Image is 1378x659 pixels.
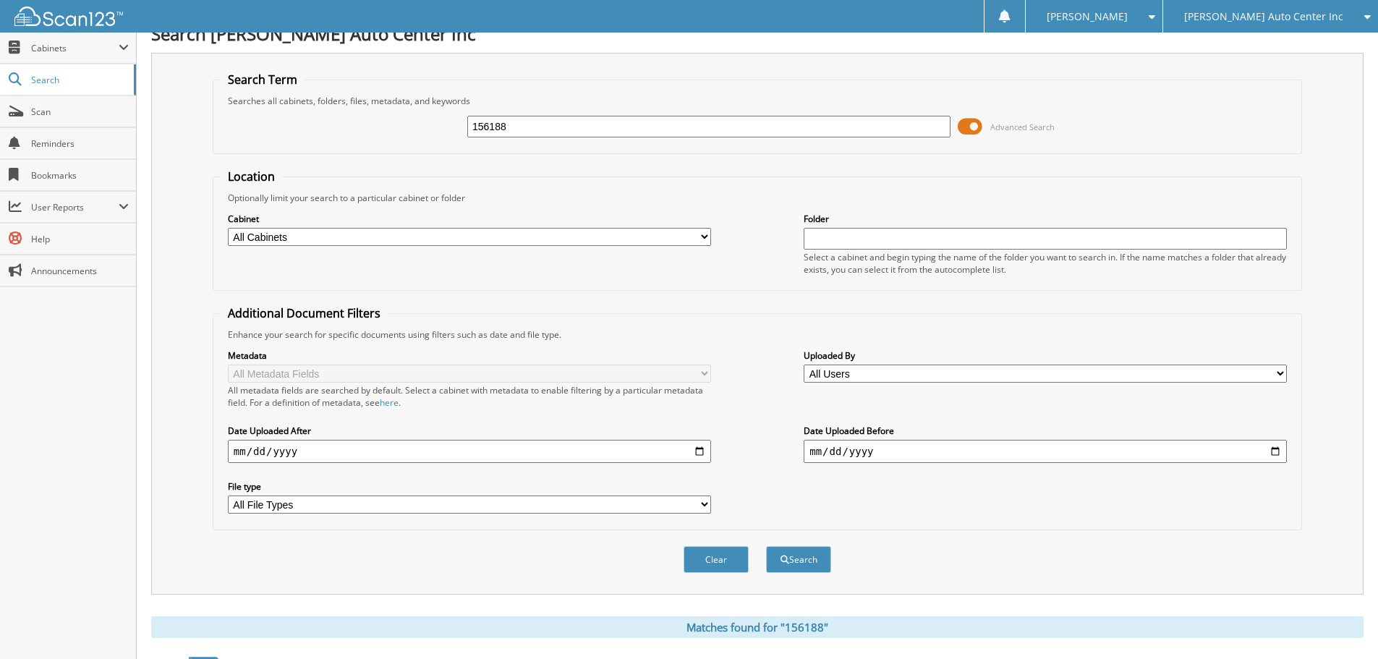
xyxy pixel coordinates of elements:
label: Uploaded By [804,349,1287,362]
div: Select a cabinet and begin typing the name of the folder you want to search in. If the name match... [804,251,1287,276]
label: File type [228,480,711,493]
label: Date Uploaded After [228,425,711,437]
button: Search [766,546,831,573]
span: [PERSON_NAME] Auto Center Inc [1184,12,1343,21]
iframe: Chat Widget [1306,590,1378,659]
input: start [228,440,711,463]
span: Search [31,74,127,86]
div: Searches all cabinets, folders, files, metadata, and keywords [221,95,1294,107]
button: Clear [684,546,749,573]
div: All metadata fields are searched by default. Select a cabinet with metadata to enable filtering b... [228,384,711,409]
span: Announcements [31,265,129,277]
legend: Search Term [221,72,305,88]
input: end [804,440,1287,463]
span: Advanced Search [990,122,1055,132]
legend: Location [221,169,282,184]
span: Scan [31,106,129,118]
label: Cabinet [228,213,711,225]
div: Matches found for "156188" [151,616,1364,638]
span: [PERSON_NAME] [1047,12,1128,21]
div: Enhance your search for specific documents using filters such as date and file type. [221,328,1294,341]
label: Date Uploaded Before [804,425,1287,437]
div: Optionally limit your search to a particular cabinet or folder [221,192,1294,204]
h1: Search [PERSON_NAME] Auto Center Inc [151,22,1364,46]
span: Bookmarks [31,169,129,182]
label: Metadata [228,349,711,362]
span: Help [31,233,129,245]
a: here [380,396,399,409]
span: Cabinets [31,42,119,54]
legend: Additional Document Filters [221,305,388,321]
img: scan123-logo-white.svg [14,7,123,26]
span: Reminders [31,137,129,150]
span: User Reports [31,201,119,213]
label: Folder [804,213,1287,225]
